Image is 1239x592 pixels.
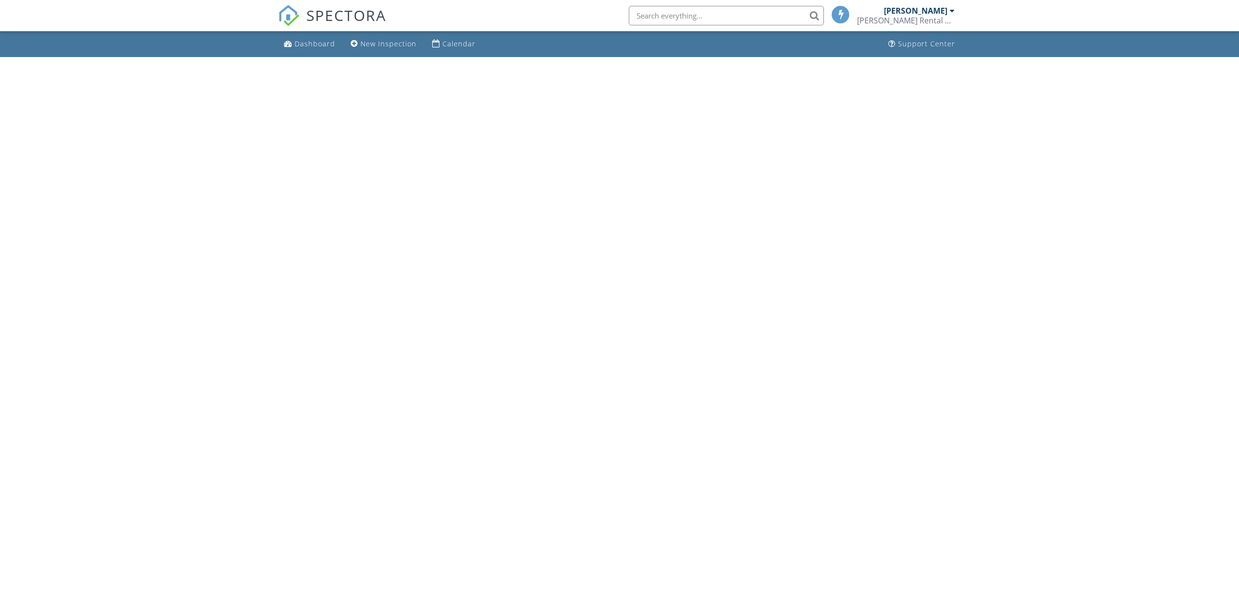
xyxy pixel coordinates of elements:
[857,16,955,25] div: Fridley Rental Property Inspection Division
[278,13,386,34] a: SPECTORA
[428,35,480,53] a: Calendar
[629,6,824,25] input: Search everything...
[278,5,300,26] img: The Best Home Inspection Software - Spectora
[360,39,417,48] div: New Inspection
[280,35,339,53] a: Dashboard
[442,39,476,48] div: Calendar
[295,39,335,48] div: Dashboard
[306,5,386,25] span: SPECTORA
[884,6,947,16] div: [PERSON_NAME]
[347,35,420,53] a: New Inspection
[884,35,959,53] a: Support Center
[898,39,955,48] div: Support Center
